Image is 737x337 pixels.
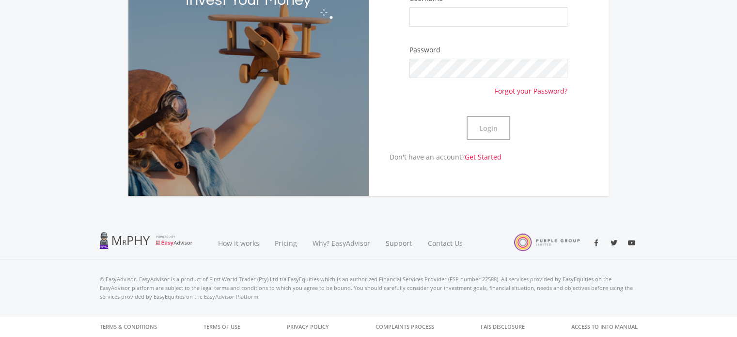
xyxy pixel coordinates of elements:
label: Password [409,45,440,55]
a: Get Started [465,152,502,161]
a: Complaints Process [376,317,434,337]
button: Login [467,116,510,140]
a: Privacy Policy [287,317,329,337]
p: Don't have an account? [369,152,502,162]
a: FAIS Disclosure [481,317,525,337]
a: Terms of Use [204,317,240,337]
a: Support [378,227,420,259]
a: Access to Info Manual [571,317,638,337]
a: How it works [210,227,267,259]
a: Contact Us [420,227,471,259]
a: Forgot your Password? [495,78,567,96]
a: Why? EasyAdvisor [305,227,378,259]
a: Terms & Conditions [100,317,157,337]
a: Pricing [267,227,305,259]
p: © EasyAdvisor. EasyAdvisor is a product of First World Trader (Pty) Ltd t/a EasyEquities which is... [100,275,638,301]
